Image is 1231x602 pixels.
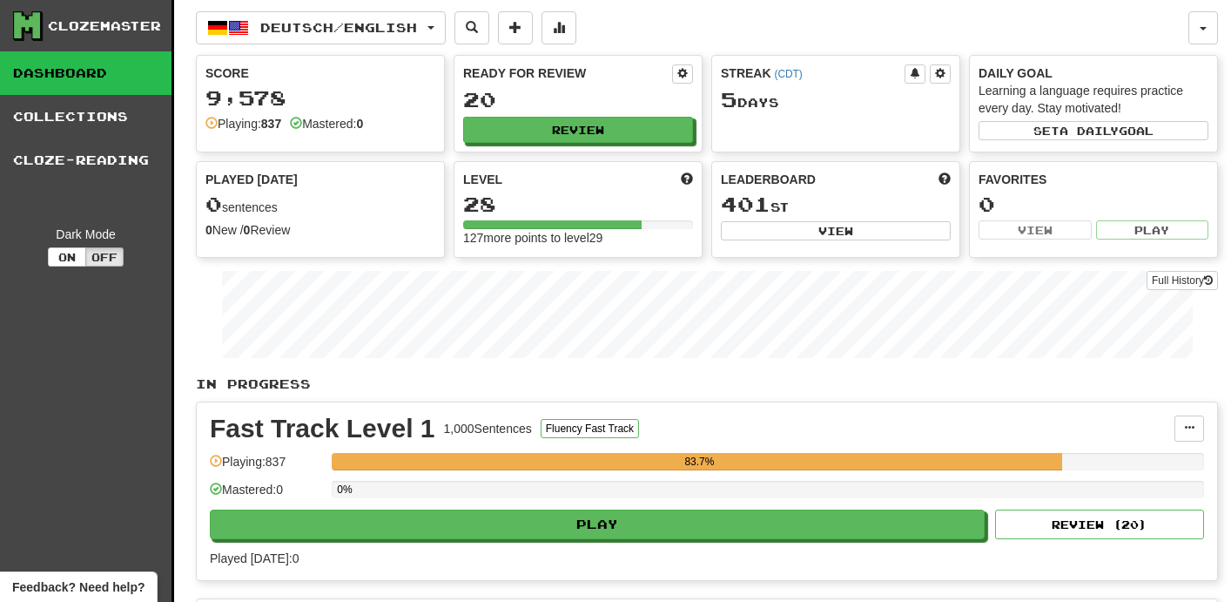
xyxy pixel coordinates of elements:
div: 28 [463,193,693,215]
div: Score [205,64,435,82]
button: On [48,247,86,267]
button: Search sentences [454,11,489,44]
span: Open feedback widget [12,578,145,596]
div: Learning a language requires practice every day. Stay motivated! [979,82,1208,117]
button: Fluency Fast Track [541,419,639,438]
span: This week in points, UTC [938,171,951,188]
button: Review (20) [995,510,1204,539]
button: More stats [542,11,576,44]
div: Favorites [979,171,1208,188]
div: 20 [463,89,693,111]
div: 127 more points to level 29 [463,229,693,247]
button: Deutsch/English [196,11,446,44]
div: Playing: [205,115,281,132]
div: Streak [721,64,905,82]
div: Mastered: 0 [210,481,323,510]
div: Clozemaster [48,17,161,35]
span: Deutsch / English [260,20,417,35]
span: a daily [1059,125,1119,137]
div: 83.7% [337,453,1061,470]
div: Daily Goal [979,64,1208,82]
button: Add sentence to collection [498,11,533,44]
span: Level [463,171,502,188]
div: sentences [205,193,435,216]
span: 401 [721,192,770,216]
span: Score more points to level up [681,171,693,188]
button: Seta dailygoal [979,121,1208,140]
a: (CDT) [774,68,802,80]
button: Off [85,247,124,267]
span: Leaderboard [721,171,816,188]
span: Played [DATE]: 0 [210,551,299,565]
button: View [721,221,951,240]
div: New / Review [205,221,435,239]
div: Mastered: [290,115,363,132]
button: Play [210,510,985,539]
div: Day s [721,89,951,112]
strong: 837 [261,117,281,131]
p: In Progress [196,375,1218,393]
div: 9,578 [205,87,435,109]
div: Fast Track Level 1 [210,416,435,442]
div: st [721,193,951,216]
a: Full History [1147,271,1218,290]
div: Playing: 837 [210,453,323,482]
span: 0 [205,192,222,216]
strong: 0 [205,223,212,237]
span: 5 [721,87,737,112]
button: Play [1096,220,1209,240]
div: Dark Mode [13,226,158,243]
strong: 0 [356,117,363,131]
span: Played [DATE] [205,171,298,188]
strong: 0 [244,223,251,237]
div: Ready for Review [463,64,672,82]
button: Review [463,117,693,143]
button: View [979,220,1092,240]
div: 0 [979,193,1208,215]
div: 1,000 Sentences [444,420,532,437]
